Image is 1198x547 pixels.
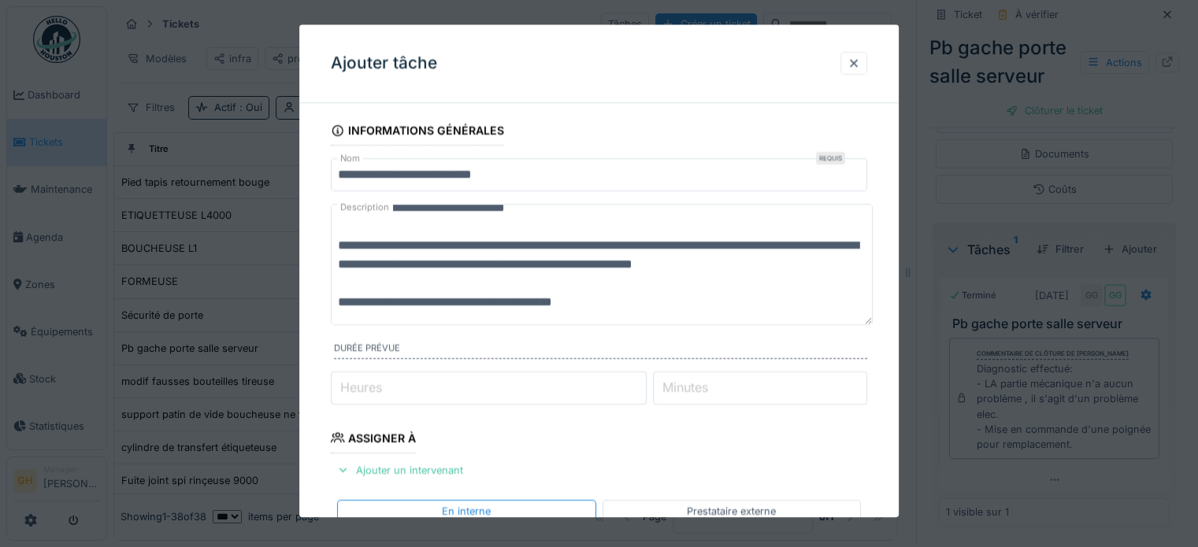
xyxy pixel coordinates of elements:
[687,504,776,519] div: Prestataire externe
[337,198,392,217] label: Description
[331,54,437,73] h3: Ajouter tâche
[442,504,491,519] div: En interne
[331,460,469,481] div: Ajouter un intervenant
[337,378,385,397] label: Heures
[816,152,845,164] div: Requis
[331,427,416,453] div: Assigner à
[337,152,363,165] label: Nom
[331,119,504,146] div: Informations générales
[334,342,867,359] label: Durée prévue
[659,378,711,397] label: Minutes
